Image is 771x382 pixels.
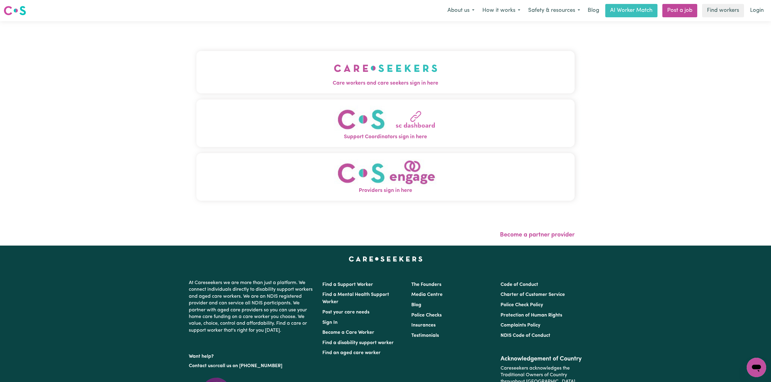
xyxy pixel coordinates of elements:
a: Find a Support Worker [322,282,373,287]
span: Providers sign in here [196,187,575,195]
a: Careseekers home page [349,256,423,261]
h2: Acknowledgement of Country [501,355,582,363]
a: Post your care needs [322,310,369,315]
a: Login [746,4,767,17]
a: NDIS Code of Conduct [501,333,550,338]
button: Care workers and care seekers sign in here [196,51,575,93]
a: Blog [584,4,603,17]
a: Police Check Policy [501,303,543,307]
img: Careseekers logo [4,5,26,16]
span: Care workers and care seekers sign in here [196,79,575,87]
a: Complaints Policy [501,323,540,328]
a: Protection of Human Rights [501,313,562,318]
a: Code of Conduct [501,282,538,287]
a: Sign In [322,320,338,325]
button: How it works [478,4,524,17]
button: Providers sign in here [196,153,575,201]
a: Find an aged care worker [322,350,381,355]
a: Find a disability support worker [322,340,394,345]
a: Post a job [662,4,697,17]
a: Find a Mental Health Support Worker [322,292,389,304]
a: The Founders [411,282,441,287]
a: Media Centre [411,292,443,297]
a: Become a partner provider [500,232,575,238]
iframe: Button to launch messaging window [747,358,766,377]
p: Want help? [189,351,315,360]
a: Testimonials [411,333,439,338]
a: Find workers [702,4,744,17]
a: Blog [411,303,421,307]
button: Support Coordinators sign in here [196,99,575,147]
span: Support Coordinators sign in here [196,133,575,141]
p: or [189,360,315,372]
a: call us on [PHONE_NUMBER] [217,364,282,368]
a: Careseekers logo [4,4,26,18]
button: Safety & resources [524,4,584,17]
a: Police Checks [411,313,442,318]
a: AI Worker Match [605,4,657,17]
a: Become a Care Worker [322,330,374,335]
a: Insurances [411,323,436,328]
a: Contact us [189,364,213,368]
p: At Careseekers we are more than just a platform. We connect individuals directly to disability su... [189,277,315,336]
button: About us [443,4,478,17]
a: Charter of Customer Service [501,292,565,297]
